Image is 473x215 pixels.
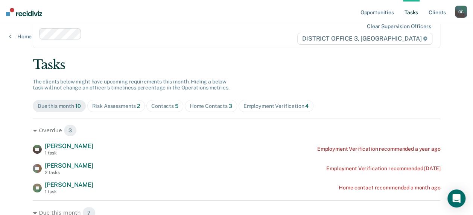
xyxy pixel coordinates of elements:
[9,33,32,40] a: Home
[367,23,431,30] div: Clear supervision officers
[229,103,232,109] span: 3
[339,185,440,191] div: Home contact recommended a month ago
[92,103,140,109] div: Risk Assessments
[38,103,81,109] div: Due this month
[33,124,440,136] div: Overdue 3
[45,181,93,188] span: [PERSON_NAME]
[305,103,309,109] span: 4
[190,103,232,109] div: Home Contacts
[33,57,440,73] div: Tasks
[455,6,467,18] button: OC
[175,103,178,109] span: 5
[45,150,93,156] div: 1 task
[297,33,432,45] span: DISTRICT OFFICE 3, [GEOGRAPHIC_DATA]
[45,162,93,169] span: [PERSON_NAME]
[455,6,467,18] div: O C
[45,189,93,194] div: 1 task
[326,165,440,172] div: Employment Verification recommended [DATE]
[45,142,93,150] span: [PERSON_NAME]
[447,189,465,207] div: Open Intercom Messenger
[317,146,441,152] div: Employment Verification recommended a year ago
[64,124,77,136] span: 3
[151,103,178,109] div: Contacts
[6,8,42,16] img: Recidiviz
[243,103,309,109] div: Employment Verification
[45,170,93,175] div: 2 tasks
[75,103,81,109] span: 10
[137,103,140,109] span: 2
[33,79,230,91] span: The clients below might have upcoming requirements this month. Hiding a below task will not chang...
